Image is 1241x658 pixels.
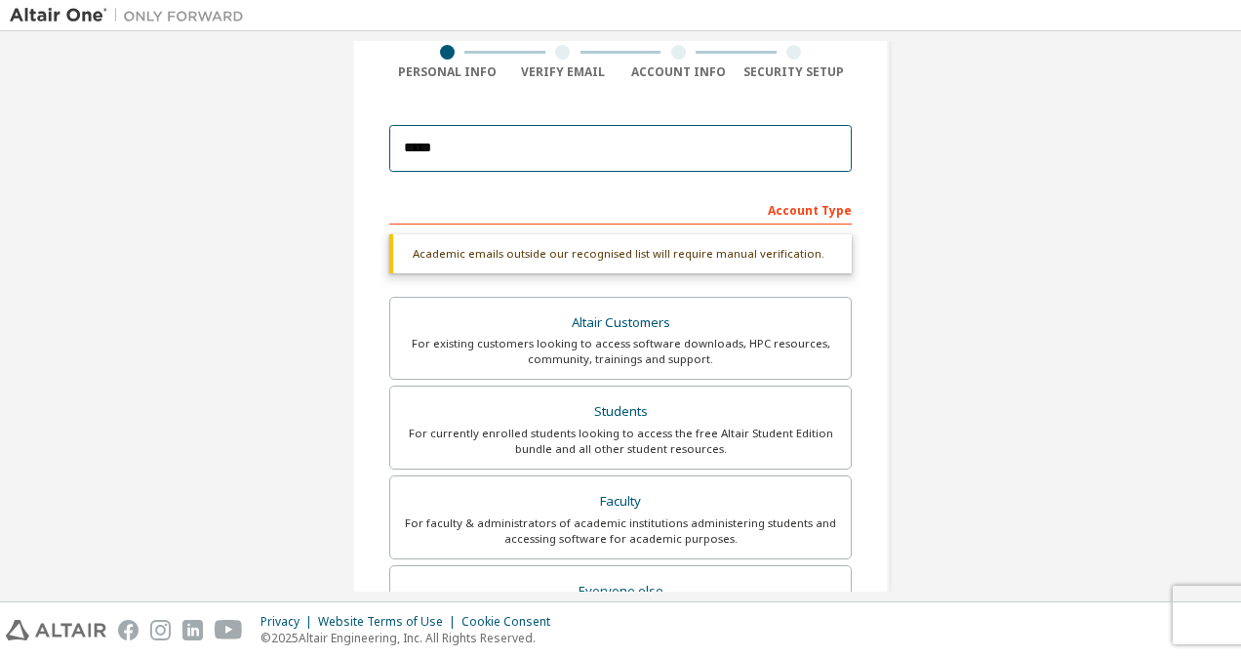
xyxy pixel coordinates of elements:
[389,193,852,225] div: Account Type
[318,614,461,630] div: Website Terms of Use
[118,620,139,640] img: facebook.svg
[182,620,203,640] img: linkedin.svg
[737,64,853,80] div: Security Setup
[620,64,737,80] div: Account Info
[6,620,106,640] img: altair_logo.svg
[402,336,839,367] div: For existing customers looking to access software downloads, HPC resources, community, trainings ...
[402,578,839,605] div: Everyone else
[402,398,839,426] div: Students
[10,6,254,25] img: Altair One
[402,426,839,457] div: For currently enrolled students looking to access the free Altair Student Edition bundle and all ...
[402,488,839,515] div: Faculty
[402,309,839,337] div: Altair Customers
[389,234,852,273] div: Academic emails outside our recognised list will require manual verification.
[150,620,171,640] img: instagram.svg
[402,515,839,547] div: For faculty & administrators of academic institutions administering students and accessing softwa...
[260,614,318,630] div: Privacy
[461,614,562,630] div: Cookie Consent
[505,64,621,80] div: Verify Email
[215,620,243,640] img: youtube.svg
[389,64,505,80] div: Personal Info
[260,630,562,646] p: © 2025 Altair Engineering, Inc. All Rights Reserved.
